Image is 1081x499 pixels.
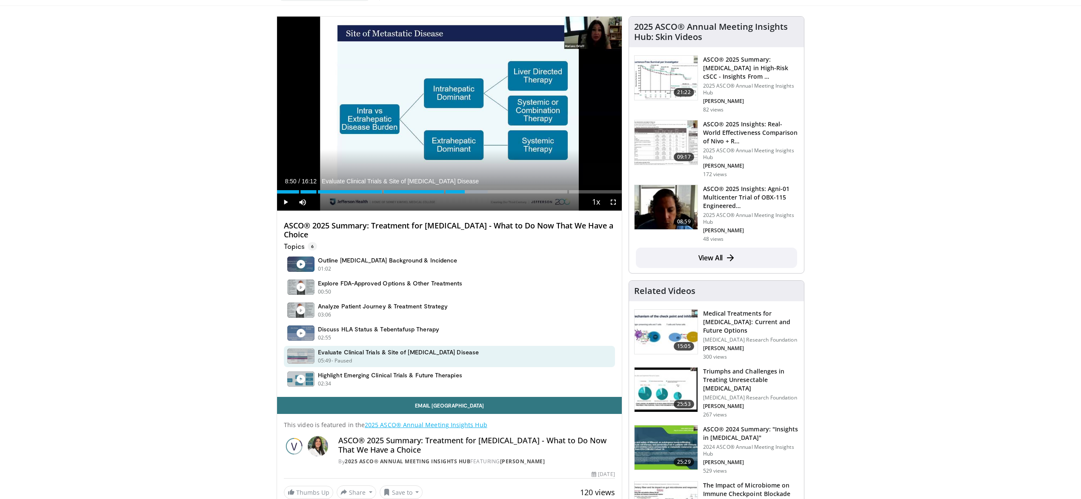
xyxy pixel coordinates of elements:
h4: Related Videos [634,286,695,296]
p: [PERSON_NAME] [703,163,799,169]
p: 267 views [703,411,727,418]
h3: ASCO® 2025 Summary: [MEDICAL_DATA] in High-Risk cSCC - Insights From … [703,55,799,81]
h4: ASCO® 2025 Summary: Treatment for [MEDICAL_DATA] - What to Do Now That We Have a Choice [284,221,615,240]
a: 25:29 ASCO® 2024 Summary: "Insights in [MEDICAL_DATA]" 2024 ASCO® Annual Meeting Insights Hub [PE... [634,425,799,474]
p: 300 views [703,354,727,360]
h4: Outline [MEDICAL_DATA] Background & Incidence [318,257,457,264]
h3: ASCO® 2025 Insights: Real-World Effectiveness Comparison of Nivo + R… [703,120,799,145]
div: By FEATURING [338,458,615,465]
button: Save to [380,485,423,499]
h4: Explore FDA-Approved Options & Other Treatments [318,279,462,287]
p: [PERSON_NAME] [703,98,799,105]
img: 3248663f-dc87-4925-8fb4-a7a57f5c8f6b.150x105_q85_crop-smart_upscale.jpg [635,185,698,229]
video-js: Video Player [277,17,622,211]
img: 2025 ASCO® Annual Meeting Insights Hub [284,436,304,456]
span: / [298,178,300,185]
span: 8:50 [285,178,296,185]
p: [PERSON_NAME] [703,227,799,234]
a: 25:53 Triumphs and Challenges in Treating Unresectable [MEDICAL_DATA] [MEDICAL_DATA] Research Fou... [634,367,799,418]
p: 02:55 [318,334,332,342]
p: Topics [284,242,317,251]
img: ae2f56e5-51f2-42f8-bc82-196091d75f3c.150x105_q85_crop-smart_upscale.jpg [635,120,698,165]
span: 15:05 [674,342,694,351]
p: [PERSON_NAME] [703,459,799,466]
p: 2025 ASCO® Annual Meeting Insights Hub [703,212,799,225]
span: 09:17 [674,153,694,161]
button: Mute [294,194,311,211]
p: 01:02 [318,265,332,273]
a: Email [GEOGRAPHIC_DATA] [277,397,622,414]
span: 25:29 [674,458,694,466]
h4: Analyze Patient Journey & Treatment Strategy [318,302,448,310]
p: 529 views [703,468,727,474]
a: 09:17 ASCO® 2025 Insights: Real-World Effectiveness Comparison of Nivo + R… 2025 ASCO® Annual Mee... [634,120,799,178]
div: Progress Bar [277,190,622,194]
a: 15:05 Medical Treatments for [MEDICAL_DATA]: Current and Future Options [MEDICAL_DATA] Research F... [634,309,799,360]
p: - Paused [332,357,352,365]
p: 82 views [703,106,724,113]
button: Fullscreen [605,194,622,211]
button: Playback Rate [588,194,605,211]
p: 00:50 [318,288,332,296]
p: 48 views [703,236,724,242]
h4: Evaluate Clinical Trials & Site of [MEDICAL_DATA] Disease [318,348,479,356]
a: 2025 ASCO® Annual Meeting Insights Hub [365,421,487,429]
span: 120 views [580,487,615,497]
h3: Triumphs and Challenges in Treating Unresectable [MEDICAL_DATA] [703,367,799,393]
p: [MEDICAL_DATA] Research Foundation [703,394,799,401]
img: 3fafb367-6e49-4790-b6eb-1d44c45d6d94.150x105_q85_crop-smart_upscale.jpg [635,368,698,412]
p: 2025 ASCO® Annual Meeting Insights Hub [703,83,799,96]
h3: ASCO® 2024 Summary: "Insights in [MEDICAL_DATA]" [703,425,799,442]
p: 172 views [703,171,727,178]
a: [PERSON_NAME] [500,458,545,465]
p: [MEDICAL_DATA] Research Foundation [703,336,799,343]
span: Evaluate Clinical Trials & Site of [MEDICAL_DATA] Disease [322,177,479,185]
span: 16:12 [302,178,317,185]
img: Avatar [308,436,328,456]
h3: Medical Treatments for [MEDICAL_DATA]: Current and Future Options [703,309,799,335]
a: 2025 ASCO® Annual Meeting Insights Hub [345,458,470,465]
p: [PERSON_NAME] [703,345,799,352]
button: Share [337,485,376,499]
h4: ASCO® 2025 Summary: Treatment for [MEDICAL_DATA] - What to Do Now That We Have a Choice [338,436,615,454]
span: 6 [308,242,317,251]
span: 21:22 [674,88,694,97]
span: 08:59 [674,217,694,226]
h4: Discuss HLA Status & Tebentafusp Therapy [318,325,439,333]
a: Thumbs Up [284,486,333,499]
p: 2025 ASCO® Annual Meeting Insights Hub [703,147,799,161]
img: a029155f-9f74-4301-8ee9-586754c85299.150x105_q85_crop-smart_upscale.jpg [635,310,698,354]
img: 7690458f-0c76-4f61-811b-eb7c7f8681e5.150x105_q85_crop-smart_upscale.jpg [635,56,698,100]
button: Play [277,194,294,211]
h4: Highlight Emerging Clinical Trials & Future Therapies [318,371,462,379]
p: 05:49 [318,357,332,365]
p: [PERSON_NAME] [703,403,799,410]
a: 21:22 ASCO® 2025 Summary: [MEDICAL_DATA] in High-Risk cSCC - Insights From … 2025 ASCO® Annual Me... [634,55,799,113]
p: 02:34 [318,380,332,388]
a: 08:59 ASCO® 2025 Insights: Agni-01 Multicenter Trial of OBX-115 Engineered… 2025 ASCO® Annual Mee... [634,185,799,242]
h4: 2025 ASCO® Annual Meeting Insights Hub: Skin Videos [634,22,799,42]
p: 03:06 [318,311,332,319]
a: View All [636,248,797,268]
h3: ASCO® 2025 Insights: Agni-01 Multicenter Trial of OBX-115 Engineered… [703,185,799,210]
p: This video is featured in the [284,421,615,429]
img: 38346828-f1f5-4281-a4ff-582e3733fe72.150x105_q85_crop-smart_upscale.jpg [635,425,698,470]
span: 25:53 [674,400,694,408]
div: [DATE] [592,470,615,478]
p: 2024 ASCO® Annual Meeting Insights Hub [703,444,799,457]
